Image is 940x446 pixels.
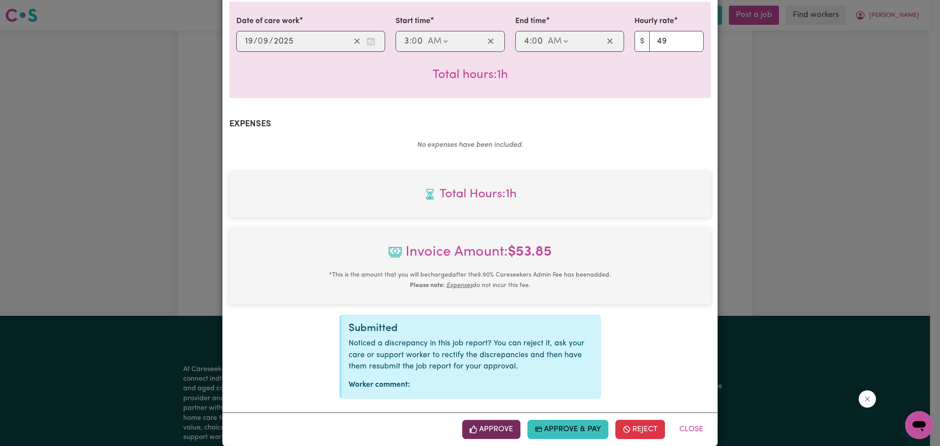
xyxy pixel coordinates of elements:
span: 0 [532,37,537,46]
input: -- [258,35,269,48]
input: -- [404,35,410,48]
span: Need any help? [5,6,53,13]
small: This is the amount that you will be charged after the 9.90 % Careseekers Admin Fee has been added... [329,272,611,289]
input: -- [532,35,544,48]
button: Close [672,420,711,439]
b: $ 53.85 [508,245,552,259]
span: : [410,37,412,46]
span: Invoice Amount: [236,242,704,270]
h2: Expenses [229,119,711,129]
span: 0 [258,37,263,46]
input: -- [524,35,530,48]
span: / [253,37,258,46]
button: Approve & Pay [527,420,609,439]
label: Hourly rate [634,16,674,27]
iframe: Button to launch messaging window [905,411,933,439]
span: $ [634,31,650,52]
iframe: Close message [859,390,876,408]
button: Clear date [350,35,364,48]
input: ---- [273,35,294,48]
span: Total hours worked: 1 hour [433,69,508,81]
b: Please note: [410,282,445,289]
button: Enter the date of care work [364,35,378,48]
u: Expenses [446,282,473,289]
span: Submitted [349,323,398,334]
label: Date of care work [236,16,299,27]
span: : [530,37,532,46]
input: -- [412,35,423,48]
button: Approve [462,420,520,439]
label: Start time [396,16,430,27]
input: -- [245,35,253,48]
p: Noticed a discrepancy in this job report? You can reject it, ask your care or support worker to r... [349,338,593,372]
span: 0 [412,37,417,46]
strong: Worker comment: [349,381,410,389]
button: Reject [615,420,665,439]
em: No expenses have been included. [417,142,523,149]
span: / [269,37,273,46]
span: Total hours worked: 1 hour [236,185,704,203]
label: End time [515,16,546,27]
